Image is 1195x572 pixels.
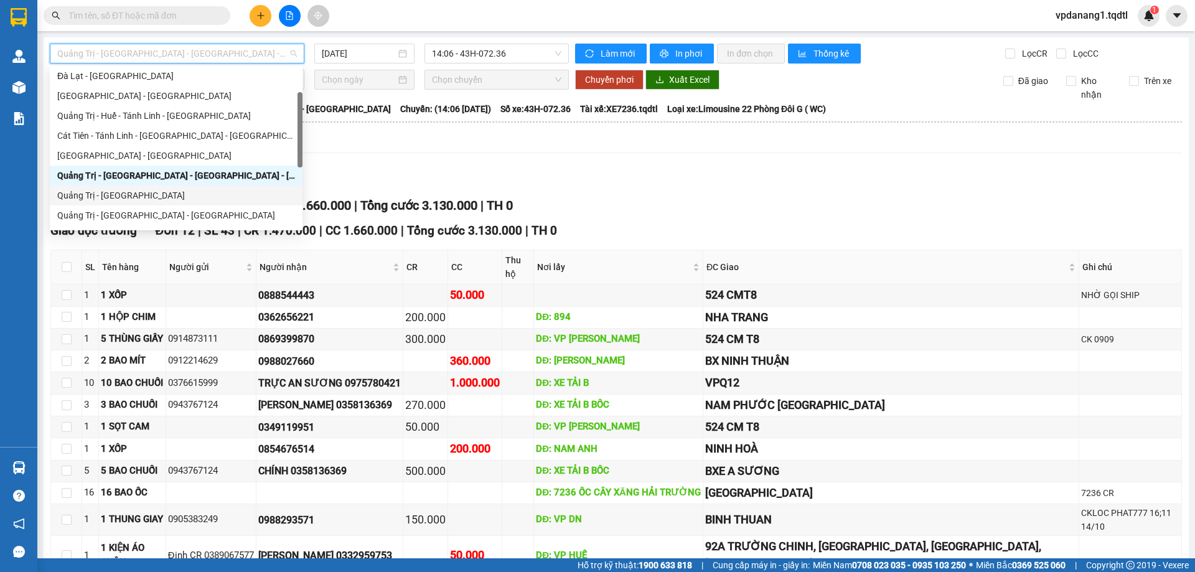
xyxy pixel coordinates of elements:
th: SL [82,250,99,284]
div: 1 [84,310,96,325]
div: 1 [84,512,96,527]
span: bar-chart [798,49,808,59]
span: copyright [1126,561,1135,570]
div: DĐ: 894 [536,310,701,325]
div: 300.000 [405,331,446,348]
div: 16 [84,485,96,500]
span: Xuất Excel [669,73,710,87]
button: downloadXuất Excel [645,70,719,90]
span: | [480,198,484,213]
span: Làm mới [601,47,637,60]
div: 0349119951 [258,420,401,435]
button: aim [307,5,329,27]
img: icon-new-feature [1143,10,1155,21]
span: CC 1.660.000 [326,223,398,238]
div: Quảng Trị - [GEOGRAPHIC_DATA] - [GEOGRAPHIC_DATA] - [GEOGRAPHIC_DATA] [57,169,295,182]
div: DĐ: VP DN [536,512,701,527]
img: logo-vxr [11,8,27,27]
div: DĐ: [PERSON_NAME] [536,354,701,368]
div: BXE A SƯƠNG [705,462,1077,480]
div: Định CR 0389067577 [168,548,254,563]
span: CC 1.660.000 [276,198,351,213]
div: DĐ: VP [PERSON_NAME] [536,420,701,434]
th: CR [403,250,448,284]
div: NHA TRANG [705,309,1077,326]
th: Tên hàng [99,250,166,284]
span: Thống kê [813,47,851,60]
th: Ghi chú [1079,250,1182,284]
span: printer [660,49,670,59]
div: 0869399870 [258,331,401,347]
div: 50.000 [405,418,446,436]
div: 200.000 [405,309,446,326]
span: Hỗ trợ kỹ thuật: [578,558,692,572]
div: 3 [84,398,96,413]
strong: 1900 633 818 [639,560,692,570]
div: 1 [84,442,96,457]
div: 360.000 [450,352,500,370]
div: [GEOGRAPHIC_DATA] - [GEOGRAPHIC_DATA] [57,89,295,103]
div: Quảng Trị - [GEOGRAPHIC_DATA] [57,189,295,202]
span: Số xe: 43H-072.36 [500,102,571,116]
div: 0362656221 [258,309,401,325]
span: Loại xe: Limousine 22 Phòng Đôi G ( WC) [667,102,826,116]
div: DĐ: VP [PERSON_NAME] [536,332,701,347]
span: Giao dọc đường [50,223,137,238]
div: 5 THÙNG GIẤY [101,332,164,347]
span: ĐC Giao [706,260,1066,274]
div: 524 CM T8 [705,331,1077,348]
div: 0943767124 [168,464,254,479]
div: 0988027660 [258,354,401,369]
span: message [13,546,25,558]
div: Quảng Trị - Sài Gòn [50,185,302,205]
div: 1.000.000 [450,374,500,391]
img: solution-icon [12,112,26,125]
span: download [655,75,664,85]
span: Miền Bắc [976,558,1066,572]
div: 16 BAO ỐC [101,485,164,500]
div: Sài Gòn - Quảng Trị [50,146,302,166]
span: Nơi lấy [537,260,690,274]
div: 5 [84,464,96,479]
div: [GEOGRAPHIC_DATA] [705,484,1077,502]
span: question-circle [13,490,25,502]
div: BINH THUAN [705,511,1077,528]
span: Cung cấp máy in - giấy in: [713,558,810,572]
span: | [198,223,201,238]
span: Đơn 12 [156,223,195,238]
span: 1 [1152,6,1156,14]
span: In phơi [675,47,704,60]
div: 1 KIỆN ÁO QUẦN [101,541,164,570]
img: warehouse-icon [12,461,26,474]
div: Quảng Trị - [GEOGRAPHIC_DATA] - [GEOGRAPHIC_DATA] [57,209,295,222]
sup: 1 [1150,6,1159,14]
div: Quảng Trị - Bình Dương - Bình Phước [50,205,302,225]
input: Chọn ngày [322,73,396,87]
div: [PERSON_NAME] 0332959753 [258,548,401,563]
span: Người nhận [260,260,390,274]
div: 2 BAO MÍT [101,354,164,368]
button: bar-chartThống kê [788,44,861,63]
button: Chuyển phơi [575,70,644,90]
div: 50.000 [450,286,500,304]
span: caret-down [1171,10,1183,21]
span: Chuyến: (14:06 [DATE]) [400,102,491,116]
span: vpdanang1.tqdtl [1046,7,1138,23]
img: warehouse-icon [12,81,26,94]
div: 0888544443 [258,288,401,303]
div: DĐ: XE TẢI B [536,376,701,391]
span: TH 0 [532,223,557,238]
div: 0376615999 [168,376,254,391]
div: DĐ: XE TẢI B BỐC [536,398,701,413]
div: 10 BAO CHUỐI [101,376,164,391]
span: notification [13,518,25,530]
span: plus [256,11,265,20]
span: Tài xế: XE7236.tqdtl [580,102,658,116]
button: caret-down [1166,5,1188,27]
span: Người gửi [169,260,243,274]
span: TH 0 [487,198,513,213]
div: [PERSON_NAME] 0358136369 [258,397,401,413]
div: Cát Tiên - Tánh Linh - [GEOGRAPHIC_DATA] - [GEOGRAPHIC_DATA] [57,129,295,143]
div: NINH HOÀ [705,440,1077,457]
div: 7236 CR [1081,486,1179,500]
